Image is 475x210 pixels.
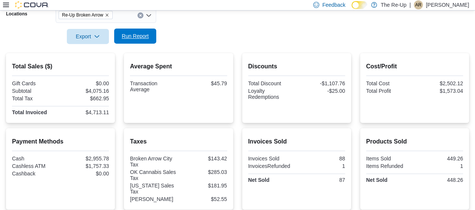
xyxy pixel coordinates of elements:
div: $1,573.04 [416,88,463,94]
div: $181.95 [180,183,227,189]
div: 1 [298,163,345,169]
button: Open list of options [146,12,152,18]
div: Gift Cards [12,80,59,86]
div: 88 [298,156,345,162]
div: [PERSON_NAME] [130,196,177,202]
div: Cash [12,156,59,162]
div: -$25.00 [298,88,345,94]
div: Cashless ATM [12,163,59,169]
strong: Net Sold [366,177,388,183]
div: Items Refunded [366,163,413,169]
div: 87 [298,177,345,183]
button: Export [67,29,109,44]
div: $0.00 [62,80,109,86]
div: Broken Arrow City Tax [130,156,177,168]
h2: Total Sales ($) [12,62,109,71]
button: Clear input [137,12,143,18]
h2: Average Spent [130,62,227,71]
label: Locations [6,11,27,17]
div: $662.95 [62,95,109,101]
input: Dark Mode [351,1,367,9]
div: Items Sold [366,156,413,162]
h2: Payment Methods [12,137,109,146]
div: Transaction Average [130,80,177,92]
span: Feedback [322,1,345,9]
h2: Cost/Profit [366,62,463,71]
strong: Total Invoiced [12,109,47,115]
div: Total Discount [248,80,295,86]
div: $4,075.16 [62,88,109,94]
p: | [409,0,411,9]
strong: Net Sold [248,177,270,183]
button: Run Report [114,29,156,44]
div: -$1,107.76 [298,80,345,86]
div: $2,502.12 [416,80,463,86]
div: Subtotal [12,88,59,94]
div: $2,955.78 [62,156,109,162]
div: InvoicesRefunded [248,163,295,169]
span: Export [71,29,104,44]
div: $1,757.33 [62,163,109,169]
span: Re-Up Broken Arrow [59,11,113,19]
div: 1 [416,163,463,169]
button: Remove Re-Up Broken Arrow from selection in this group [105,13,109,17]
div: [US_STATE] Sales Tax [130,183,177,195]
span: Re-Up Broken Arrow [62,11,103,19]
div: Cashback [12,171,59,177]
div: $0.00 [62,171,109,177]
div: Aaron Remington [414,0,423,9]
div: $285.03 [180,169,227,175]
div: Total Cost [366,80,413,86]
div: Total Profit [366,88,413,94]
div: $143.42 [180,156,227,162]
h2: Invoices Sold [248,137,345,146]
p: [PERSON_NAME] [426,0,469,9]
div: $52.55 [180,196,227,202]
div: OK Cannabis Sales Tax [130,169,177,181]
span: AR [415,0,422,9]
h2: Products Sold [366,137,463,146]
div: Invoices Sold [248,156,295,162]
div: 449.26 [416,156,463,162]
h2: Taxes [130,137,227,146]
h2: Discounts [248,62,345,71]
img: Cova [15,1,49,9]
div: Loyalty Redemptions [248,88,295,100]
span: Run Report [122,32,149,40]
div: Total Tax [12,95,59,101]
p: The Re-Up [381,0,406,9]
div: $4,713.11 [62,109,109,115]
div: $45.79 [180,80,227,86]
div: 448.26 [416,177,463,183]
